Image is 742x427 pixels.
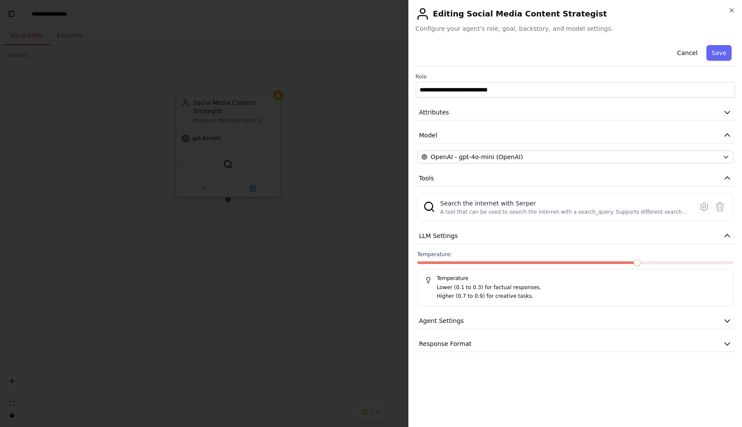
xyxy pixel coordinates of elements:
button: Configure tool [696,199,712,215]
button: Model [416,127,735,143]
span: Configure your agent's role, goal, backstory, and model settings. [416,24,735,33]
button: Agent Settings [416,313,735,329]
button: Tools [416,170,735,186]
button: Response Format [416,336,735,352]
button: Attributes [416,104,735,121]
button: Cancel [672,45,703,61]
span: Tools [419,174,434,183]
span: LLM Settings [419,231,458,240]
img: SerperDevTool [423,201,435,213]
div: Search the internet with Serper [440,199,688,208]
p: Higher (0.7 to 0.9) for creative tasks. [437,292,726,301]
span: Temperature: [417,251,452,258]
p: Lower (0.1 to 0.3) for factual responses. [437,284,726,292]
label: Role [416,73,735,80]
button: Delete tool [712,199,728,215]
h2: Editing Social Media Content Strategist [416,7,735,21]
span: Response Format [419,339,472,348]
button: OpenAI - gpt-4o-mini (OpenAI) [417,150,734,163]
button: Save [706,45,732,61]
div: A tool that can be used to search the internet with a search_query. Supports different search typ... [440,209,688,215]
span: OpenAI - gpt-4o-mini (OpenAI) [431,153,523,161]
span: Model [419,131,437,140]
span: Attributes [419,108,449,117]
span: Agent Settings [419,316,464,325]
h5: Temperature [425,275,726,282]
button: LLM Settings [416,228,735,244]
